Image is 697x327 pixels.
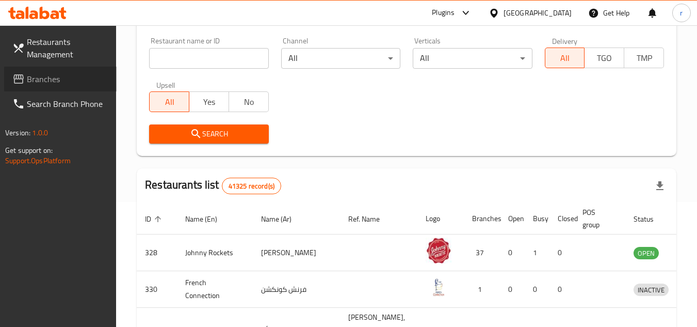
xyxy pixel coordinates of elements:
button: Yes [189,91,229,112]
div: Total records count [222,178,281,194]
input: Search for restaurant name or ID.. [149,48,268,69]
span: No [233,95,265,110]
button: All [149,91,189,112]
div: Export file [647,174,672,198]
td: French Connection [177,271,253,308]
h2: Restaurant search [149,12,664,28]
span: Branches [27,73,108,85]
div: Plugins [432,7,455,19]
img: Johnny Rockets [426,238,451,263]
span: All [154,95,185,110]
label: Delivery [552,37,578,44]
th: Busy [525,203,549,235]
div: All [281,48,400,69]
span: Ref. Name [348,213,393,225]
td: [PERSON_NAME] [253,235,340,271]
span: Status [634,213,667,225]
span: 41325 record(s) [222,181,281,191]
td: 0 [500,235,525,271]
td: 0 [500,271,525,308]
th: Open [500,203,525,235]
td: 0 [525,271,549,308]
a: Search Branch Phone [4,91,117,116]
span: Get support on: [5,144,53,157]
button: All [545,48,585,68]
th: Branches [464,203,500,235]
span: r [680,7,683,19]
span: POS group [582,206,613,231]
td: 0 [549,271,574,308]
img: French Connection [426,274,451,300]
span: Name (En) [185,213,231,225]
span: Restaurants Management [27,36,108,60]
td: 1 [464,271,500,308]
label: Upsell [156,81,175,88]
div: INACTIVE [634,284,669,296]
td: Johnny Rockets [177,235,253,271]
span: INACTIVE [634,284,669,296]
td: فرنش كونكشن [253,271,340,308]
td: 330 [137,271,177,308]
span: OPEN [634,247,659,259]
td: 328 [137,235,177,271]
button: TGO [584,48,624,68]
span: ID [145,213,165,225]
button: No [229,91,269,112]
td: 37 [464,235,500,271]
span: Version: [5,126,30,139]
th: Logo [417,203,464,235]
td: 1 [525,235,549,271]
div: [GEOGRAPHIC_DATA] [504,7,572,19]
span: TMP [628,51,660,66]
span: Search [157,128,260,141]
button: TMP [624,48,664,68]
h2: Restaurants list [145,177,281,194]
a: Branches [4,67,117,91]
th: Closed [549,203,574,235]
a: Restaurants Management [4,29,117,67]
span: 1.0.0 [32,126,48,139]
span: Name (Ar) [261,213,305,225]
button: Search [149,124,268,144]
span: Yes [193,95,225,110]
a: Support.OpsPlatform [5,154,71,167]
div: All [413,48,532,69]
span: Search Branch Phone [27,98,108,110]
span: TGO [589,51,620,66]
span: All [549,51,581,66]
td: 0 [549,235,574,271]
